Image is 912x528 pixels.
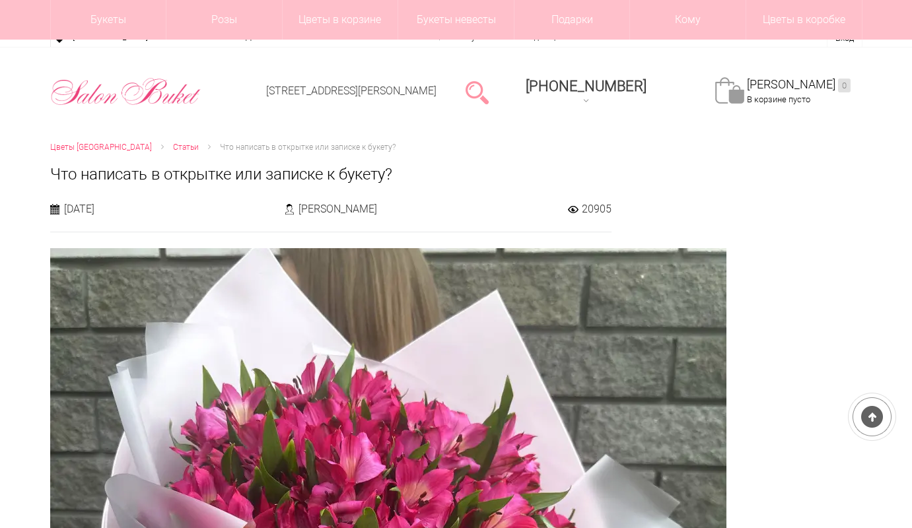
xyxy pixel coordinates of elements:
[173,141,199,154] a: Статьи
[266,84,437,97] a: [STREET_ADDRESS][PERSON_NAME]
[747,77,851,92] a: [PERSON_NAME]
[50,141,152,154] a: Цветы [GEOGRAPHIC_DATA]
[173,143,199,152] span: Статьи
[298,202,377,216] span: [PERSON_NAME]
[50,162,862,186] h1: Что написать в открытке или записке к букету?
[220,143,396,152] span: Что написать в открытке или записке к букету?
[582,202,612,216] span: 20905
[747,94,810,104] span: В корзине пусто
[526,78,647,94] div: [PHONE_NUMBER]
[64,202,94,216] span: [DATE]
[518,73,654,111] a: [PHONE_NUMBER]
[50,75,201,109] img: Цветы Нижний Новгород
[838,79,851,92] ins: 0
[50,143,152,152] span: Цветы [GEOGRAPHIC_DATA]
